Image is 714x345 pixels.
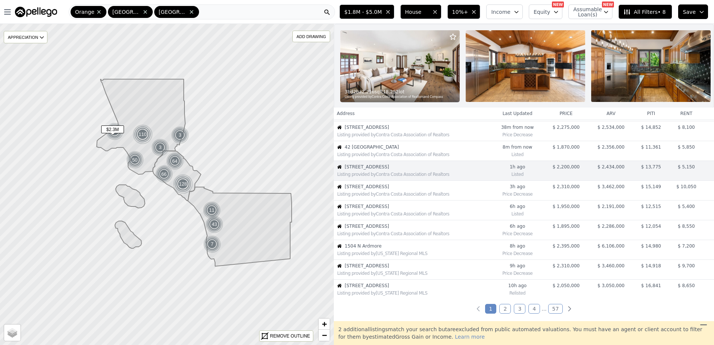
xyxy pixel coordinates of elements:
[597,204,625,209] span: $ 2,191,000
[485,304,497,314] a: Page 1 is your current page
[337,251,491,257] div: Listing provided by [US_STATE] Regional MLS
[155,165,174,184] img: g2.png
[337,204,342,209] img: House
[597,144,625,150] span: $ 2,356,000
[345,184,491,190] span: [STREET_ADDRESS]
[494,229,540,237] div: Price Decrease
[4,324,21,341] a: Layers
[641,243,661,249] span: $ 14,980
[553,164,580,170] span: $ 2,200,000
[345,283,491,289] span: [STREET_ADDRESS]
[133,124,153,144] div: 110
[678,164,695,170] span: $ 5,150
[203,235,221,253] div: 7
[494,209,540,217] div: Listed
[322,330,327,340] span: −
[101,125,124,136] div: $2.3M
[112,8,141,16] span: [GEOGRAPHIC_DATA]
[669,108,704,119] th: rent
[534,8,550,16] span: Equity
[494,283,540,289] time: 2025-09-24 15:44
[678,243,695,249] span: $ 7,200
[548,304,563,314] a: Page 57
[553,144,580,150] span: $ 1,870,000
[205,215,224,233] img: g1.png
[340,30,460,102] img: Property Photo 1
[337,145,342,149] img: House
[337,270,491,276] div: Listing provided by [US_STATE] Regional MLS
[159,8,187,16] span: [GEOGRAPHIC_DATA]
[319,330,330,341] a: Zoom out
[544,108,589,119] th: price
[553,263,580,268] span: $ 2,310,000
[203,201,221,219] img: g1.png
[597,164,625,170] span: $ 2,434,000
[337,211,491,217] div: Listing provided by Contra Costa Association of Realtors
[337,231,491,237] div: Listing provided by Contra Costa Association of Realtors
[345,95,456,99] div: Listing provided by Contra Costa Association of Realtors and Compass
[270,333,310,339] div: REMOVE OUTLINE
[566,305,573,313] a: Next page
[334,108,491,119] th: Address
[203,235,221,253] img: g1.png
[623,8,665,16] span: All Filters • 8
[678,283,695,288] span: $ 8,650
[4,31,47,43] div: APPRECIATION
[345,243,491,249] span: 1504 N Ardmore
[345,124,491,130] span: [STREET_ADDRESS]
[15,7,57,17] img: Pellego
[75,8,94,16] span: Orange
[106,122,124,140] div: 15
[541,306,546,312] a: Jump forward
[553,184,580,189] span: $ 2,310,000
[597,184,625,189] span: $ 3,462,000
[203,201,221,219] div: 11
[678,125,695,130] span: $ 8,100
[362,89,375,95] span: 2,216
[400,4,441,19] button: House
[494,130,540,138] div: Price Decrease
[337,184,342,189] img: House
[486,4,523,19] button: Income
[553,283,580,288] span: $ 2,050,000
[337,132,491,138] div: Listing provided by Contra Costa Association of Realtors
[491,108,543,119] th: Last Updated
[494,223,540,229] time: 2025-09-24 18:53
[133,124,153,144] img: g3.png
[494,164,540,170] time: 2025-09-25 00:12
[337,165,342,169] img: House
[678,4,708,19] button: Save
[597,125,625,130] span: $ 2,534,000
[641,164,661,170] span: $ 13,775
[553,204,580,209] span: $ 1,950,000
[678,204,695,209] span: $ 5,400
[125,150,145,170] img: g2.png
[602,1,614,7] div: NEW
[529,4,562,19] button: Equity
[683,8,696,16] span: Save
[475,305,482,313] a: Previous page
[337,191,491,197] div: Listing provided by Contra Costa Association of Realtors
[345,164,491,170] span: [STREET_ADDRESS]
[155,165,174,184] div: 66
[568,4,612,19] button: Assumable Loan(s)
[337,290,491,296] div: Listing provided by [US_STATE] Regional MLS
[337,244,342,248] img: House
[205,215,223,233] div: 43
[345,223,491,229] span: [STREET_ADDRESS]
[339,4,394,19] button: $1.8M - $5.0M
[319,318,330,330] a: Zoom in
[641,224,661,229] span: $ 12,054
[678,263,695,268] span: $ 9,700
[344,8,382,16] span: $1.8M - $5.0M
[553,224,580,229] span: $ 1,895,000
[494,170,540,177] div: Listed
[171,126,189,144] div: 3
[337,125,342,130] img: House
[455,334,485,340] span: Learn more
[678,224,695,229] span: $ 8,550
[494,289,540,296] div: Relisted
[499,304,511,314] a: Page 2
[337,171,491,177] div: Listing provided by Contra Costa Association of Realtors
[151,139,169,156] div: 3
